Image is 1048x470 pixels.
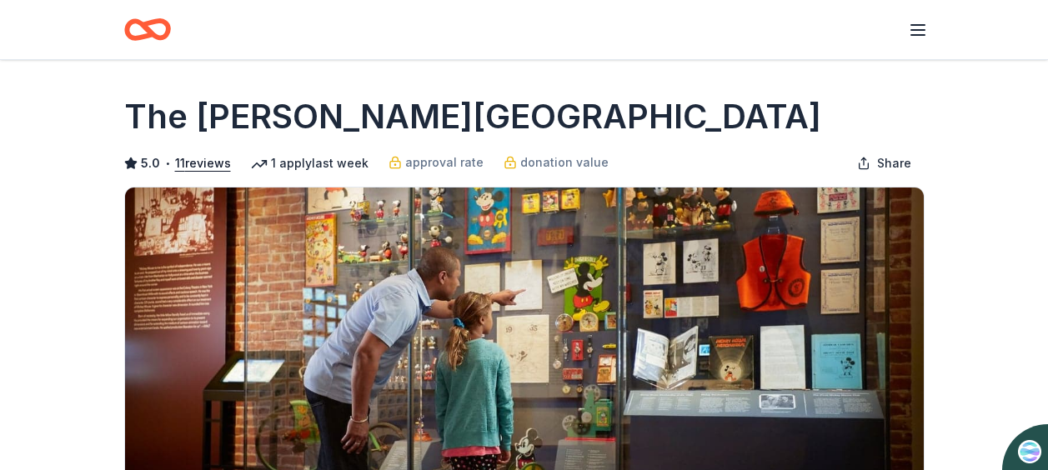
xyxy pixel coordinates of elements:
button: Share [844,147,925,180]
span: 5.0 [141,153,160,173]
span: donation value [520,152,609,172]
a: Home [124,10,171,49]
a: donation value [504,152,609,172]
span: • [164,157,170,170]
span: approval rate [405,152,484,172]
a: approval rate [389,152,484,172]
button: 11reviews [175,153,231,173]
span: Share [877,153,911,173]
h1: The [PERSON_NAME][GEOGRAPHIC_DATA] [124,93,821,140]
div: 1 apply last week [251,153,369,173]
